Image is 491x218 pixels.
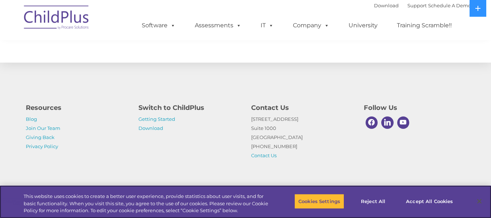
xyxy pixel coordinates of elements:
[24,193,270,214] div: This website uses cookies to create a better user experience, provide statistics about user visit...
[251,103,353,113] h4: Contact Us
[26,103,128,113] h4: Resources
[407,3,427,8] a: Support
[471,193,487,209] button: Close
[350,194,396,209] button: Reject All
[101,48,123,53] span: Last name
[26,143,58,149] a: Privacy Policy
[26,134,55,140] a: Giving Back
[134,18,183,33] a: Software
[188,18,249,33] a: Assessments
[251,152,277,158] a: Contact Us
[101,78,132,83] span: Phone number
[138,116,175,122] a: Getting Started
[253,18,281,33] a: IT
[138,103,240,113] h4: Switch to ChildPlus
[395,115,411,131] a: Youtube
[374,3,471,8] font: |
[364,103,466,113] h4: Follow Us
[26,125,60,131] a: Join Our Team
[379,115,395,131] a: Linkedin
[294,194,344,209] button: Cookies Settings
[138,125,163,131] a: Download
[251,115,353,160] p: [STREET_ADDRESS] Suite 1000 [GEOGRAPHIC_DATA] [PHONE_NUMBER]
[286,18,337,33] a: Company
[390,18,459,33] a: Training Scramble!!
[26,116,37,122] a: Blog
[20,0,93,37] img: ChildPlus by Procare Solutions
[374,3,399,8] a: Download
[402,194,457,209] button: Accept All Cookies
[364,115,380,131] a: Facebook
[341,18,385,33] a: University
[428,3,471,8] a: Schedule A Demo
